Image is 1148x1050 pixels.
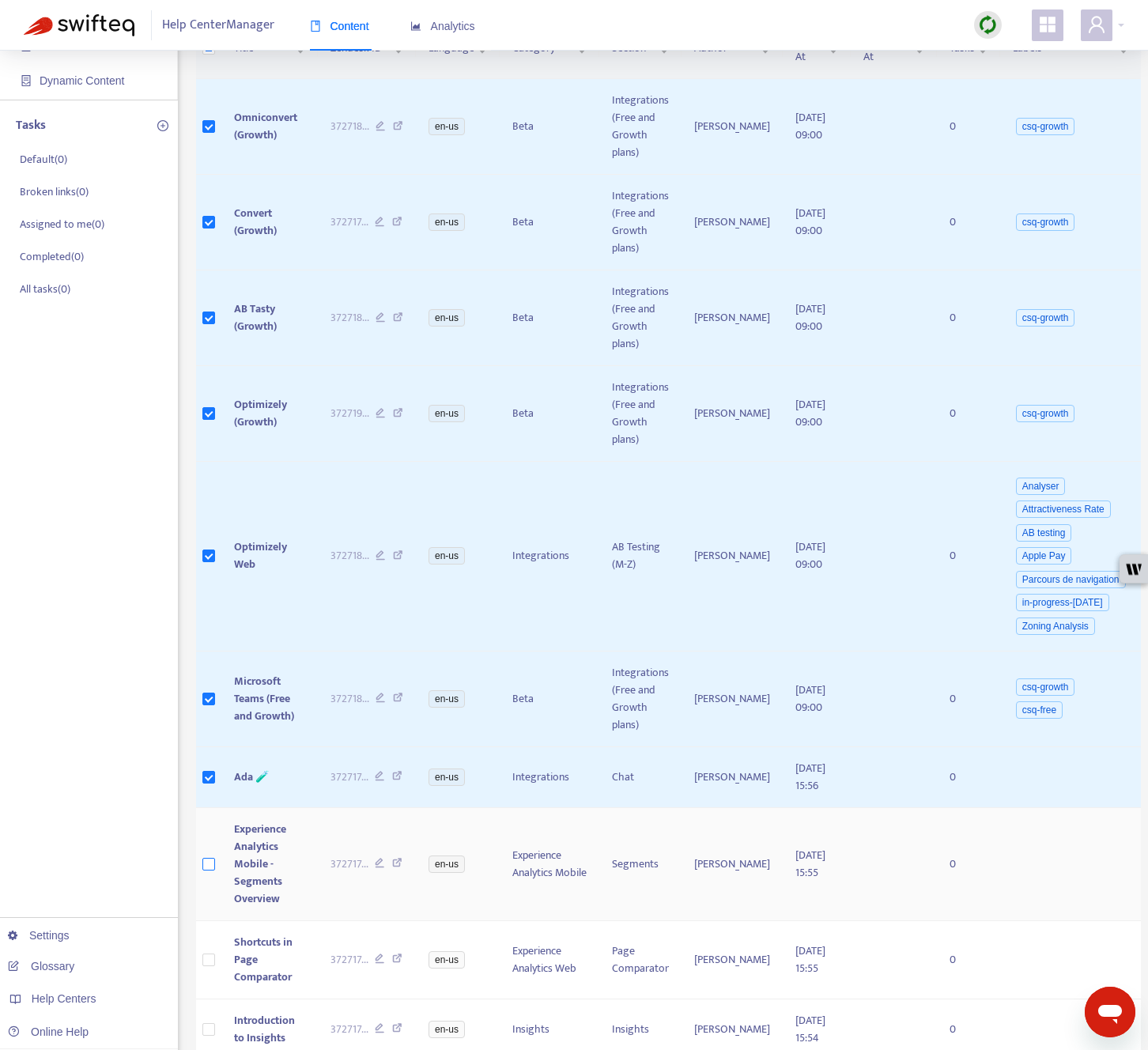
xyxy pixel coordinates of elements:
[795,538,825,573] span: [DATE] 09:00
[234,1011,295,1047] span: Introduction to Insights
[937,366,1000,462] td: 0
[429,951,465,969] span: en-us
[330,855,368,873] span: 372717 ...
[795,300,825,335] span: [DATE] 09:00
[795,846,825,882] span: [DATE] 15:55
[937,79,1000,175] td: 0
[937,652,1000,747] td: 0
[429,1021,465,1038] span: en-us
[310,20,369,32] span: Content
[410,20,475,32] span: Analytics
[599,747,682,808] td: Chat
[429,855,465,873] span: en-us
[330,309,369,327] span: 372718 ...
[599,175,682,270] td: Integrations (Free and Growth plans)
[937,747,1000,808] td: 0
[234,672,294,725] span: Microsoft Teams (Free and Growth)
[500,175,599,270] td: Beta
[1016,701,1063,719] span: csq-free
[1016,594,1109,611] span: in-progress-[DATE]
[330,951,368,969] span: 372717 ...
[16,116,46,135] p: Tasks
[429,213,465,231] span: en-us
[795,395,825,431] span: [DATE] 09:00
[500,808,599,921] td: Experience Analytics Mobile
[1016,478,1066,495] span: Analyser
[234,538,287,573] span: Optimizely Web
[32,992,96,1005] span: Help Centers
[978,15,998,35] img: sync.dc5367851b00ba804db3.png
[429,405,465,422] span: en-us
[8,1025,89,1038] a: Online Help
[429,690,465,708] span: en-us
[937,175,1000,270] td: 0
[500,366,599,462] td: Beta
[429,309,465,327] span: en-us
[599,270,682,366] td: Integrations (Free and Growth plans)
[1016,547,1072,565] span: Apple Pay
[162,10,274,40] span: Help Center Manager
[429,118,465,135] span: en-us
[795,1011,825,1047] span: [DATE] 15:54
[937,808,1000,921] td: 0
[21,75,32,86] span: container
[1016,118,1075,135] span: csq-growth
[40,74,124,87] span: Dynamic Content
[157,120,168,131] span: plus-circle
[1016,524,1072,542] span: AB testing
[599,808,682,921] td: Segments
[1016,571,1126,588] span: Parcours de navigation
[682,366,783,462] td: [PERSON_NAME]
[682,79,783,175] td: [PERSON_NAME]
[599,366,682,462] td: Integrations (Free and Growth plans)
[795,204,825,240] span: [DATE] 09:00
[1016,678,1075,696] span: csq-growth
[330,405,369,422] span: 372719 ...
[795,681,825,716] span: [DATE] 09:00
[682,175,783,270] td: [PERSON_NAME]
[310,21,321,32] span: book
[234,204,277,240] span: Convert (Growth)
[1016,405,1075,422] span: csq-growth
[682,652,783,747] td: [PERSON_NAME]
[682,270,783,366] td: [PERSON_NAME]
[8,960,74,973] a: Glossary
[500,79,599,175] td: Beta
[330,690,369,708] span: 372718 ...
[1016,500,1111,518] span: Attractiveness Rate
[234,820,286,908] span: Experience Analytics Mobile - Segments Overview
[234,933,293,986] span: Shortcuts in Page Comparator
[1016,213,1075,231] span: csq-growth
[1016,309,1075,327] span: csq-growth
[20,216,104,232] p: Assigned to me ( 0 )
[937,270,1000,366] td: 0
[330,213,368,231] span: 372717 ...
[937,462,1000,652] td: 0
[429,547,465,565] span: en-us
[234,395,287,431] span: Optimizely (Growth)
[682,747,783,808] td: [PERSON_NAME]
[330,547,369,565] span: 372718 ...
[500,270,599,366] td: Beta
[500,921,599,999] td: Experience Analytics Web
[234,108,297,144] span: Omniconvert (Growth)
[795,942,825,977] span: [DATE] 15:55
[795,759,825,795] span: [DATE] 15:56
[8,929,70,942] a: Settings
[234,768,269,786] span: Ada 🧪
[795,108,825,144] span: [DATE] 09:00
[682,808,783,921] td: [PERSON_NAME]
[429,769,465,786] span: en-us
[1038,15,1057,34] span: appstore
[599,79,682,175] td: Integrations (Free and Growth plans)
[20,248,84,265] p: Completed ( 0 )
[500,652,599,747] td: Beta
[20,183,89,200] p: Broken links ( 0 )
[234,300,277,335] span: AB Tasty (Growth)
[410,21,421,32] span: area-chart
[20,151,67,168] p: Default ( 0 )
[937,921,1000,999] td: 0
[599,652,682,747] td: Integrations (Free and Growth plans)
[500,747,599,808] td: Integrations
[1085,987,1135,1037] iframe: Button to launch messaging window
